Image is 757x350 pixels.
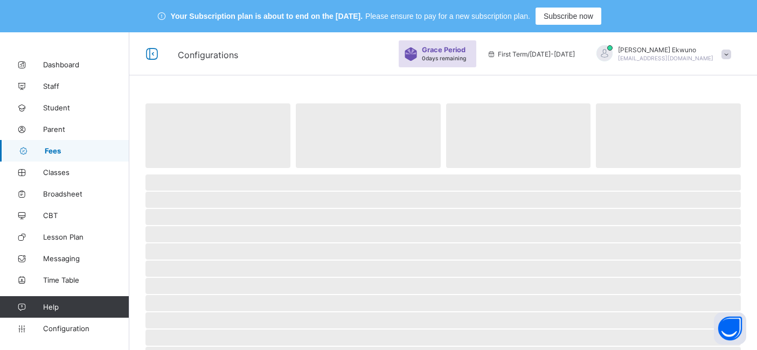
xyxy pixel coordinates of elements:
[422,55,466,61] span: 0 days remaining
[171,12,363,20] span: Your Subscription plan is about to end on the [DATE].
[43,60,129,69] span: Dashboard
[296,103,441,168] span: ‌
[487,50,575,58] span: session/term information
[43,168,129,177] span: Classes
[586,45,737,63] div: VivianEkwuno
[618,55,713,61] span: [EMAIL_ADDRESS][DOMAIN_NAME]
[145,192,741,208] span: ‌
[178,50,238,60] span: Configurations
[43,190,129,198] span: Broadsheet
[544,12,593,20] span: Subscribe now
[43,82,129,90] span: Staff
[145,312,741,328] span: ‌
[43,254,129,263] span: Messaging
[43,303,129,311] span: Help
[404,47,418,61] img: sticker-purple.71386a28dfed39d6af7621340158ba97.svg
[145,226,741,242] span: ‌
[145,174,741,191] span: ‌
[145,295,741,311] span: ‌
[596,103,741,168] span: ‌
[43,103,129,112] span: Student
[714,312,746,345] button: Open asap
[43,233,129,241] span: Lesson Plan
[145,209,741,225] span: ‌
[145,103,290,168] span: ‌
[446,103,591,168] span: ‌
[422,46,466,54] span: Grace Period
[145,261,741,277] span: ‌
[43,324,129,333] span: Configuration
[145,278,741,294] span: ‌
[145,243,741,260] span: ‌
[145,330,741,346] span: ‌
[43,211,129,220] span: CBT
[618,46,713,54] span: [PERSON_NAME] Ekwuno
[365,12,530,20] span: Please ensure to pay for a new subscription plan.
[43,276,129,284] span: Time Table
[43,125,129,134] span: Parent
[45,146,129,155] span: Fees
